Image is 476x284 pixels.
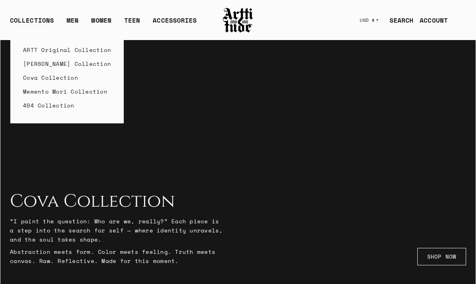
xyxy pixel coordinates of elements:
[355,12,383,29] button: USD $
[448,11,466,29] a: Open cart
[23,57,111,71] a: [PERSON_NAME] Collection
[383,12,414,28] a: SEARCH
[417,248,466,265] a: SHOP NOW
[222,7,254,34] img: Arttitude
[67,15,79,31] a: MEN
[10,15,54,31] div: COLLECTIONS
[23,71,111,84] a: Cova Collection
[459,18,461,23] span: 1
[153,15,197,31] div: ACCESSORIES
[10,247,224,265] p: Abstraction meets form. Color meets feeling. Truth meets canvas. Raw. Reflective. Made for this m...
[23,43,111,57] a: ARTT Original Collection
[10,217,224,244] p: “I paint the question: Who are we, really?” Each piece is a step into the search for self — where...
[124,15,140,31] a: TEEN
[4,15,203,31] ul: Main navigation
[10,191,224,212] h2: Cova Collection
[23,98,111,112] a: 404 Collection
[413,12,448,28] a: ACCOUNT
[360,17,375,23] span: USD $
[91,15,111,31] a: WOMEN
[23,84,111,98] a: Memento Mori Collection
